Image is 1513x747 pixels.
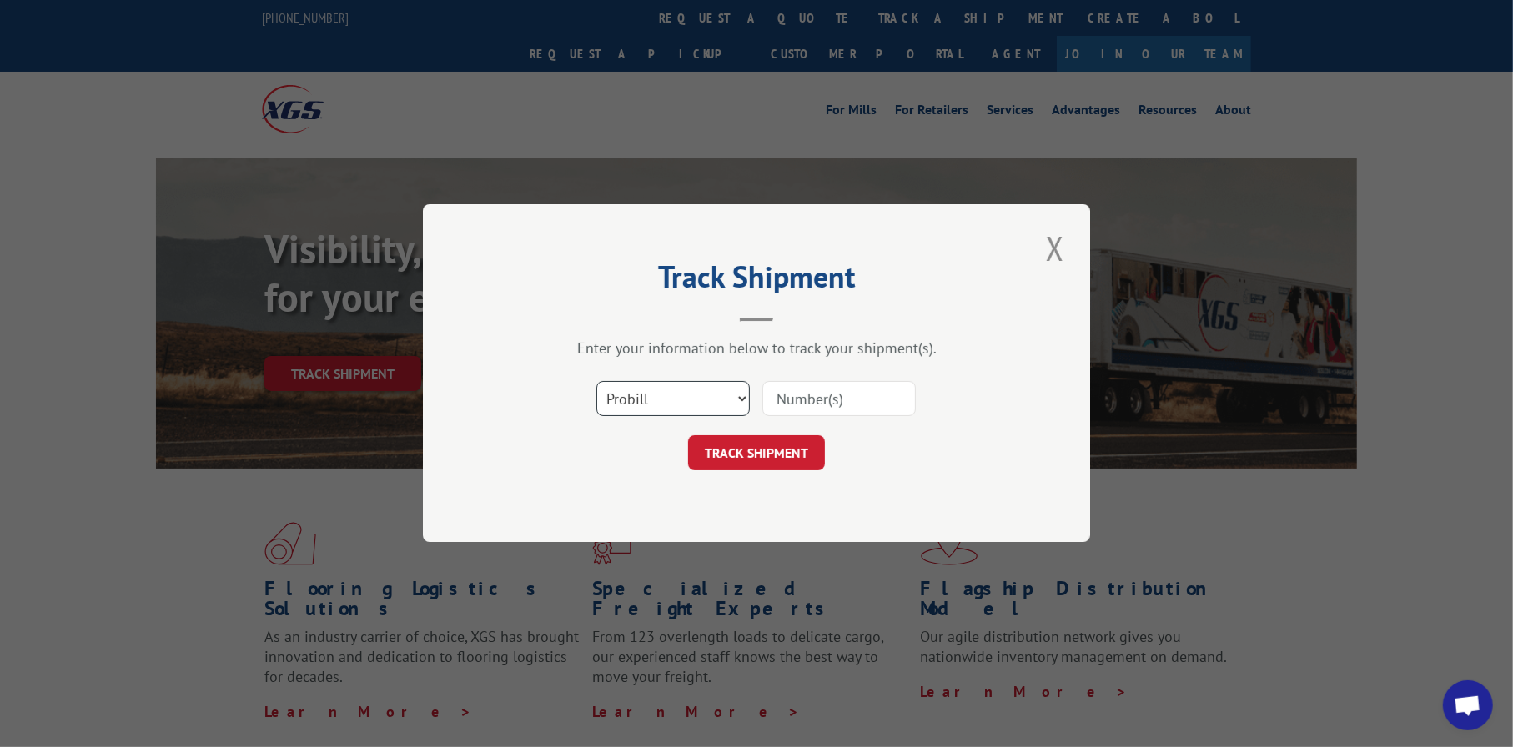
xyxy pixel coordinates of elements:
button: Close modal [1041,225,1069,271]
h2: Track Shipment [506,265,1007,297]
a: Open chat [1443,680,1493,730]
button: TRACK SHIPMENT [688,436,825,471]
input: Number(s) [762,382,916,417]
div: Enter your information below to track your shipment(s). [506,339,1007,358]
